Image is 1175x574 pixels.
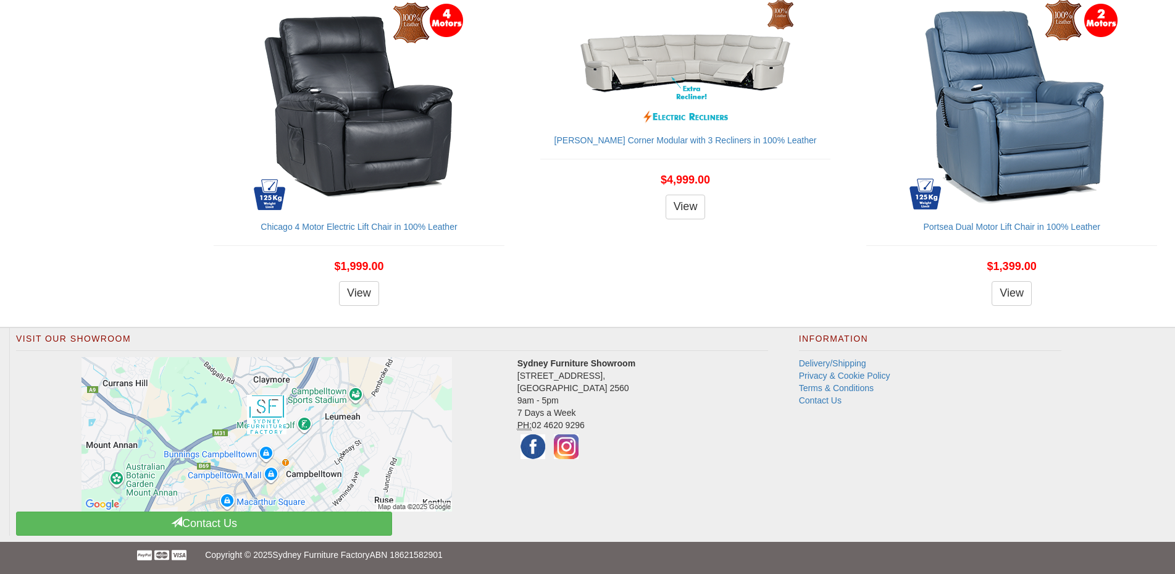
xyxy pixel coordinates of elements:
[261,222,457,232] a: Chicago 4 Motor Electric Lift Chair in 100% Leather
[517,431,548,462] img: Facebook
[992,281,1032,306] a: View
[517,420,532,431] abbr: Phone
[799,395,842,405] a: Contact Us
[799,383,874,393] a: Terms & Conditions
[25,357,508,512] a: Click to activate map
[16,512,392,536] a: Contact Us
[517,358,635,368] strong: Sydney Furniture Showroom
[987,260,1037,272] span: $1,399.00
[554,135,817,145] a: [PERSON_NAME] Corner Modular with 3 Recliners in 100% Leather
[551,431,582,462] img: Instagram
[16,334,768,350] h2: Visit Our Showroom
[799,334,1062,350] h2: Information
[799,371,890,381] a: Privacy & Cookie Policy
[334,260,383,272] span: $1,999.00
[205,542,970,568] p: Copyright © 2025 ABN 18621582901
[923,222,1100,232] a: Portsea Dual Motor Lift Chair in 100% Leather
[661,174,710,186] span: $4,999.00
[666,195,706,219] a: View
[272,550,369,560] a: Sydney Furniture Factory
[799,358,866,368] a: Delivery/Shipping
[82,357,452,512] img: Click to activate map
[339,281,379,306] a: View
